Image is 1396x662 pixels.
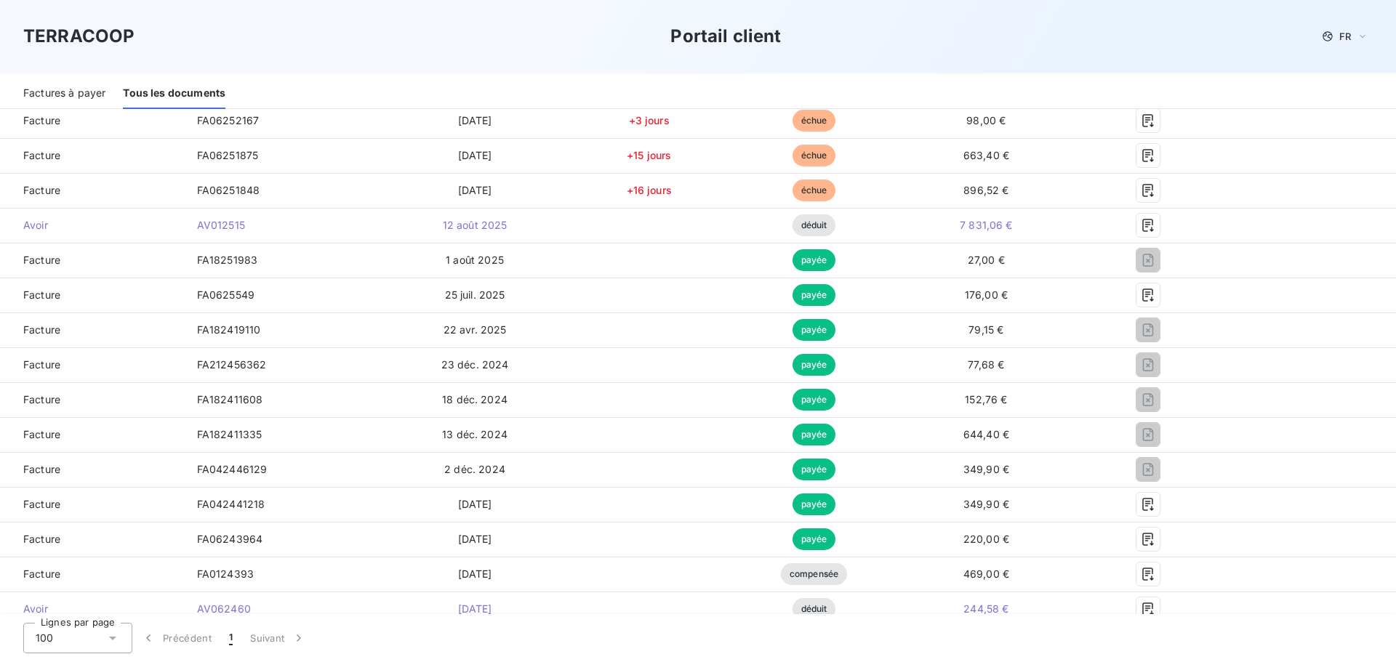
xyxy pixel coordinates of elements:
span: +3 jours [629,114,670,126]
button: 1 [220,623,241,653]
span: Avoir [12,218,174,233]
span: Facture [12,532,174,546]
span: payée [793,354,836,376]
span: [DATE] [458,114,492,126]
span: échue [793,110,836,132]
span: 469,00 € [963,568,1009,580]
span: 18 déc. 2024 [442,393,508,405]
span: 23 déc. 2024 [441,358,509,371]
span: 663,40 € [963,149,1009,161]
span: +15 jours [627,149,671,161]
div: Factures à payer [23,78,105,109]
span: [DATE] [458,149,492,161]
span: [DATE] [458,184,492,196]
h3: TERRACOOP [23,23,135,49]
span: Facture [12,148,174,163]
span: payée [793,459,836,480]
span: 1 août 2025 [446,254,504,266]
span: 77,68 € [968,358,1004,371]
span: [DATE] [458,498,492,510]
span: FA042446129 [197,463,268,475]
span: FA06243964 [197,533,263,545]
span: échue [793,145,836,166]
span: compensée [781,563,847,585]
span: 896,52 € [963,184,1008,196]
span: payée [793,528,836,550]
span: FA0625549 [197,288,254,301]
span: FA042441218 [197,498,265,510]
h3: Portail client [670,23,781,49]
span: 12 août 2025 [443,219,508,231]
span: Facture [12,497,174,512]
span: FA18251983 [197,254,258,266]
span: FA06251875 [197,149,259,161]
span: payée [793,284,836,306]
span: 98,00 € [966,114,1006,126]
span: déduit [793,598,836,620]
span: Facture [12,253,174,267]
span: 2 déc. 2024 [444,463,505,475]
button: Précédent [132,623,220,653]
span: 349,90 € [963,463,1009,475]
span: Facture [12,113,174,128]
span: 27,00 € [968,254,1005,266]
span: FA06252167 [197,114,260,126]
span: Facture [12,323,174,337]
span: 7 831,06 € [960,219,1013,231]
span: 100 [36,631,53,645]
span: payée [793,389,836,411]
span: Facture [12,183,174,198]
span: FA182411335 [197,428,262,440]
span: AV012515 [197,219,245,231]
span: Facture [12,392,174,407]
span: 25 juil. 2025 [445,288,505,301]
span: Facture [12,288,174,302]
span: [DATE] [458,568,492,580]
span: FR [1339,31,1351,42]
span: 1 [229,631,233,645]
span: FA0124393 [197,568,254,580]
span: 220,00 € [963,533,1009,545]
span: payée [793,493,836,515]
span: payée [793,319,836,341]
span: payée [793,424,836,445]
span: FA182411608 [197,393,263,405]
span: déduit [793,214,836,236]
span: Facture [12,358,174,372]
span: Avoir [12,602,174,616]
span: 244,58 € [963,602,1008,615]
span: 176,00 € [965,288,1008,301]
span: 644,40 € [963,428,1009,440]
span: Facture [12,427,174,442]
span: 152,76 € [965,393,1007,405]
span: Facture [12,567,174,581]
span: payée [793,249,836,271]
span: 13 déc. 2024 [442,428,508,440]
span: Facture [12,462,174,477]
span: +16 jours [627,184,672,196]
span: FA182419110 [197,323,261,336]
span: FA06251848 [197,184,260,196]
button: Suivant [241,623,315,653]
span: 22 avr. 2025 [444,323,507,336]
span: 349,90 € [963,498,1009,510]
span: [DATE] [458,602,492,615]
span: [DATE] [458,533,492,545]
span: 79,15 € [968,323,1003,336]
span: échue [793,179,836,201]
div: Tous les documents [123,78,225,109]
span: AV062460 [197,602,251,615]
span: FA212456362 [197,358,267,371]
